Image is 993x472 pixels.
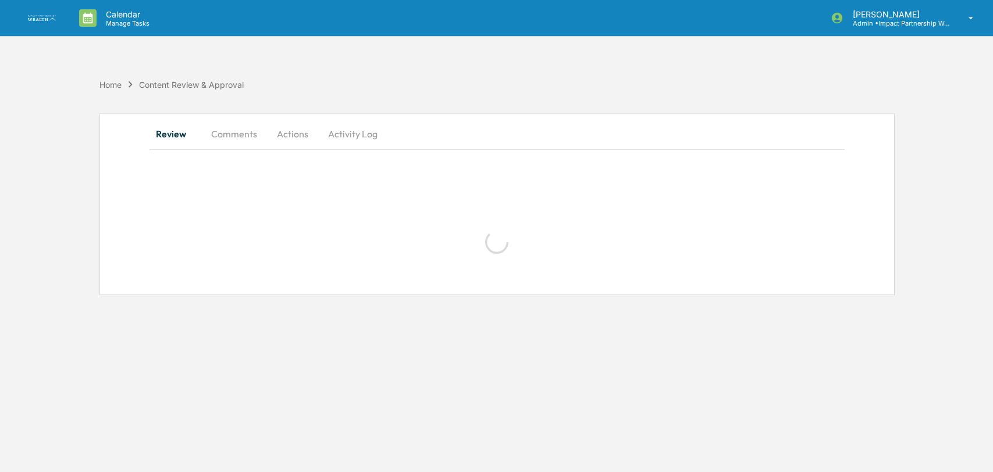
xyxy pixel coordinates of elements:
[319,120,387,148] button: Activity Log
[843,19,952,27] p: Admin • Impact Partnership Wealth
[202,120,266,148] button: Comments
[150,120,202,148] button: Review
[150,120,845,148] div: secondary tabs example
[97,19,155,27] p: Manage Tasks
[843,9,952,19] p: [PERSON_NAME]
[99,80,122,90] div: Home
[139,80,244,90] div: Content Review & Approval
[266,120,319,148] button: Actions
[28,15,56,22] img: logo
[97,9,155,19] p: Calendar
